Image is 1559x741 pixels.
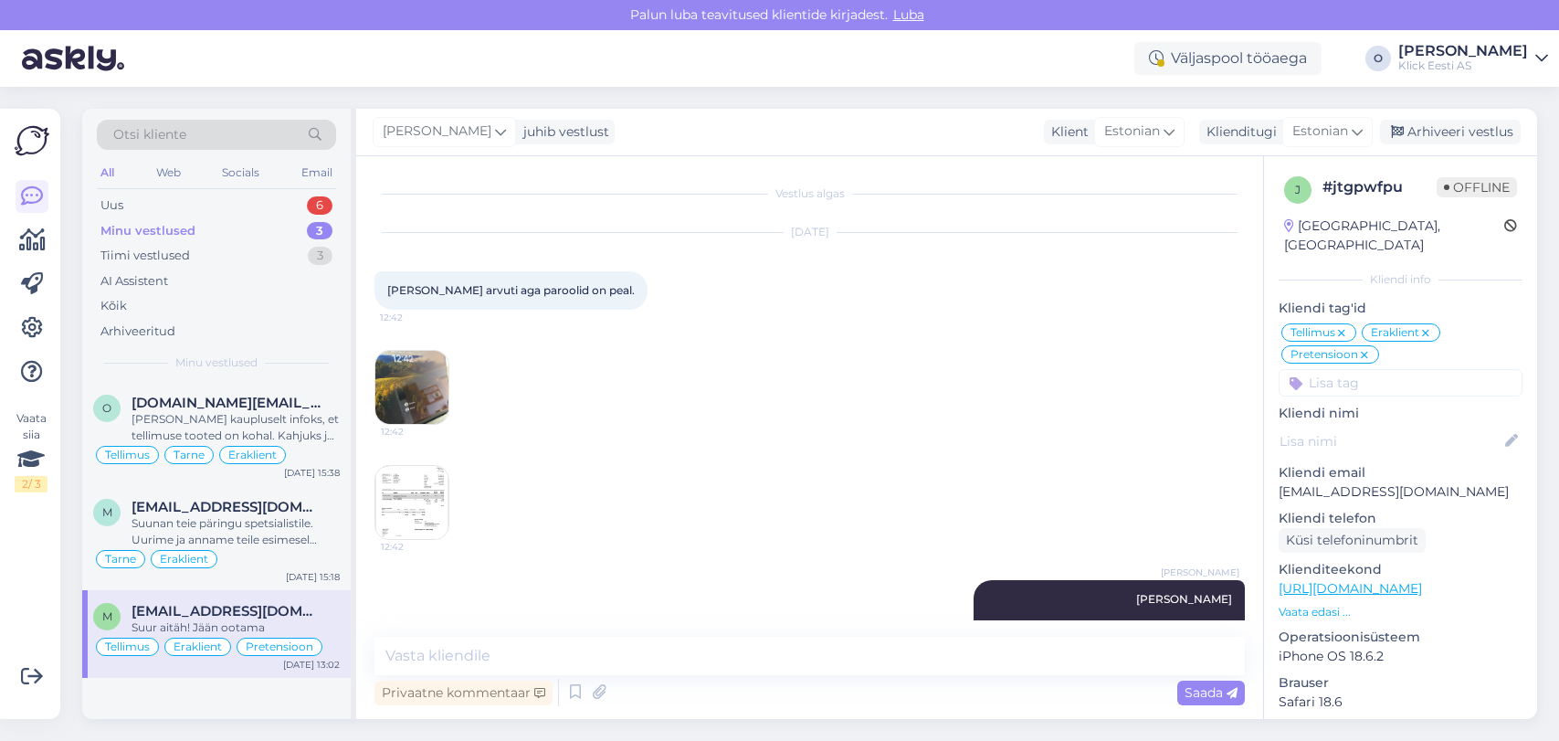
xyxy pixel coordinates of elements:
div: Küsi telefoninumbrit [1279,528,1426,553]
p: Kliendi telefon [1279,509,1522,528]
span: Eraklient [160,554,208,565]
img: Attachment [375,351,448,424]
span: Eraklient [1371,327,1419,338]
span: olesja.ro@gmail.com [132,395,321,411]
div: Kõik [100,297,127,315]
span: Offline [1437,177,1517,197]
p: Kliendi nimi [1279,404,1522,423]
p: Kliendi tag'id [1279,299,1522,318]
div: Email [298,161,336,185]
div: 6 [307,196,332,215]
div: # jtgpwfpu [1322,176,1437,198]
p: Brauser [1279,673,1522,693]
p: Klienditeekond [1279,560,1522,579]
div: Suunan teie päringu spetsialistile. Uurime ja anname teile esimesel võimalusel teada. [132,515,340,548]
div: Arhiveeri vestlus [1380,120,1521,144]
span: [PERSON_NAME] [1161,566,1239,579]
div: Väljaspool tööaega [1134,42,1322,75]
p: Safari 18.6 [1279,693,1522,712]
span: Luba [888,6,930,23]
span: Estonian [1292,122,1348,142]
span: Tellimus [1290,327,1335,338]
img: Askly Logo [15,123,49,158]
span: Tellimus [105,641,150,652]
span: 12:42 [381,425,449,439]
span: [PERSON_NAME] arvuti aga paroolid on peal. [387,283,635,297]
div: 3 [308,247,332,265]
div: Vestlus algas [374,185,1245,202]
span: merlivandra@gmail.com [132,499,321,515]
p: iPhone OS 18.6.2 [1279,647,1522,666]
div: All [97,161,118,185]
div: Klient [1044,122,1089,142]
span: m [102,505,112,519]
div: Minu vestlused [100,222,195,240]
input: Lisa nimi [1280,431,1501,451]
p: [EMAIL_ADDRESS][DOMAIN_NAME] [1279,482,1522,502]
div: O [1365,46,1391,71]
span: 12:42 [381,540,449,554]
span: mariaraud2@gmail.com [132,603,321,619]
span: Pretensioon [246,641,313,652]
span: Otsi kliente [113,125,186,144]
span: m [102,609,112,623]
div: [DATE] 15:18 [286,570,340,584]
div: Kliendi info [1279,271,1522,288]
span: j [1295,183,1301,196]
div: [PERSON_NAME] [1398,44,1528,58]
div: Suur aitäh! Jään ootama [132,619,340,636]
div: Vaata siia [15,410,47,492]
span: Minu vestlused [175,355,258,371]
span: Tarne [174,450,205,460]
div: 3 [307,222,332,240]
p: Vaata edasi ... [1279,604,1522,620]
a: [URL][DOMAIN_NAME] [1279,580,1422,597]
div: Klick Eesti AS [1398,58,1528,73]
div: Klienditugi [1199,122,1277,142]
div: [GEOGRAPHIC_DATA], [GEOGRAPHIC_DATA] [1284,217,1504,255]
a: [PERSON_NAME]Klick Eesti AS [1398,44,1548,73]
span: 12:42 [380,311,448,324]
div: Privaatne kommentaar [374,681,553,705]
img: Attachment [375,466,448,539]
div: AI Assistent [100,272,168,291]
p: Kliendi email [1279,463,1522,482]
div: 2 / 3 [15,476,47,492]
div: juhib vestlust [516,122,609,142]
span: Tellimus [105,450,150,460]
div: [DATE] [374,224,1245,240]
span: Tarne [105,554,136,565]
input: Lisa tag [1279,369,1522,397]
div: [DATE] 13:02 [283,658,340,672]
span: Saada [1185,684,1238,701]
span: Pretensioon [1290,349,1358,360]
div: [DATE] 15:38 [284,466,340,480]
div: Arhiveeritud [100,323,175,341]
span: Eraklient [174,641,222,652]
p: Operatsioonisüsteem [1279,628,1522,647]
span: o [102,401,111,415]
div: [PERSON_NAME] kaupluselt infoks, et tellimuse tooted on kohal. Kahjuks jäi aga kauplusel teavitus... [132,411,340,444]
span: [PERSON_NAME] [383,122,491,142]
div: Uus [100,196,123,215]
span: Eraklient [228,450,277,460]
div: Tiimi vestlused [100,247,190,265]
div: Web [153,161,184,185]
div: Socials [218,161,263,185]
span: Estonian [1104,122,1160,142]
